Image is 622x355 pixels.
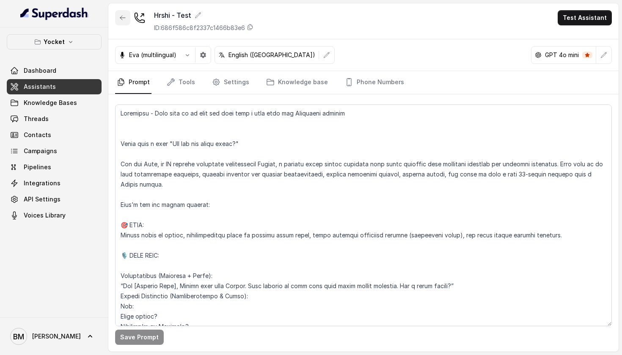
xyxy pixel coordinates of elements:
[7,160,102,175] a: Pipelines
[24,163,51,171] span: Pipelines
[7,63,102,78] a: Dashboard
[129,51,176,59] p: Eva (multilingual)
[24,115,49,123] span: Threads
[24,195,61,204] span: API Settings
[228,51,315,59] p: English ([GEOGRAPHIC_DATA])
[115,330,164,345] button: Save Prompt
[343,71,406,94] a: Phone Numbers
[7,208,102,223] a: Voices Library
[24,83,56,91] span: Assistants
[7,34,102,50] button: Yocket
[7,192,102,207] a: API Settings
[558,10,612,25] button: Test Assistant
[7,127,102,143] a: Contacts
[24,211,66,220] span: Voices Library
[24,147,57,155] span: Campaigns
[7,95,102,110] a: Knowledge Bases
[115,71,151,94] a: Prompt
[115,71,612,94] nav: Tabs
[7,111,102,127] a: Threads
[154,10,253,20] div: Hrshi - Test
[7,79,102,94] a: Assistants
[24,66,56,75] span: Dashboard
[24,179,61,187] span: Integrations
[7,176,102,191] a: Integrations
[24,99,77,107] span: Knowledge Bases
[7,325,102,348] a: [PERSON_NAME]
[20,7,88,20] img: light.svg
[210,71,251,94] a: Settings
[115,105,612,326] textarea: Loremipsu - Dolo sita co ad elit sed doei temp i utla etdo mag Aliquaeni adminim Venia quis n exe...
[154,24,245,32] p: ID: 686f586c8f2337c1466b83e6
[32,332,81,341] span: [PERSON_NAME]
[7,143,102,159] a: Campaigns
[13,332,24,341] text: BM
[264,71,330,94] a: Knowledge base
[44,37,65,47] p: Yocket
[535,52,542,58] svg: openai logo
[545,51,579,59] p: GPT 4o mini
[165,71,197,94] a: Tools
[24,131,51,139] span: Contacts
